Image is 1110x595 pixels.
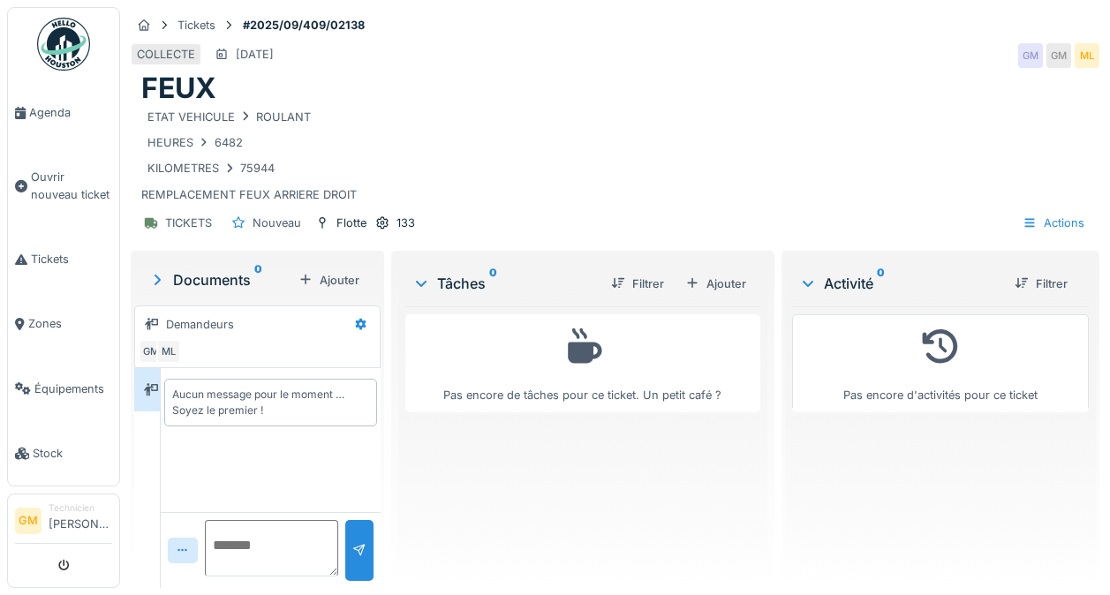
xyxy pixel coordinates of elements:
[291,268,366,292] div: Ajouter
[8,357,119,421] a: Équipements
[166,316,234,333] div: Demandeurs
[799,273,1001,294] div: Activité
[148,269,291,290] div: Documents
[8,80,119,145] a: Agenda
[137,46,195,63] div: COLLECTE
[141,72,216,105] h1: FEUX
[172,387,369,418] div: Aucun message pour le moment … Soyez le premier !
[37,18,90,71] img: Badge_color-CXgf-gQk.svg
[15,508,42,534] li: GM
[31,251,112,267] span: Tickets
[336,215,366,231] div: Flotte
[8,227,119,291] a: Tickets
[147,109,311,125] div: ETAT VEHICULE ROULANT
[49,501,112,539] li: [PERSON_NAME]
[141,106,1089,204] div: REMPLACEMENT FEUX ARRIERE DROIT
[139,339,163,364] div: GM
[877,273,885,294] sup: 0
[147,160,275,177] div: KILOMETRES 75944
[1046,43,1071,68] div: GM
[254,269,262,290] sup: 0
[1008,272,1075,296] div: Filtrer
[8,421,119,486] a: Stock
[156,339,181,364] div: ML
[412,273,597,294] div: Tâches
[8,145,119,227] a: Ouvrir nouveau ticket
[489,273,497,294] sup: 0
[8,291,119,356] a: Zones
[28,315,112,332] span: Zones
[1018,43,1043,68] div: GM
[236,46,274,63] div: [DATE]
[678,272,753,296] div: Ajouter
[49,501,112,515] div: Technicien
[177,17,215,34] div: Tickets
[33,445,112,462] span: Stock
[1075,43,1099,68] div: ML
[29,104,112,121] span: Agenda
[34,380,112,397] span: Équipements
[165,215,212,231] div: TICKETS
[396,215,415,231] div: 133
[147,134,243,151] div: HEURES 6482
[1015,210,1092,236] div: Actions
[417,322,749,404] div: Pas encore de tâches pour ce ticket. Un petit café ?
[804,322,1077,404] div: Pas encore d'activités pour ce ticket
[31,169,112,202] span: Ouvrir nouveau ticket
[253,215,301,231] div: Nouveau
[15,501,112,544] a: GM Technicien[PERSON_NAME]
[604,272,671,296] div: Filtrer
[236,17,372,34] strong: #2025/09/409/02138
